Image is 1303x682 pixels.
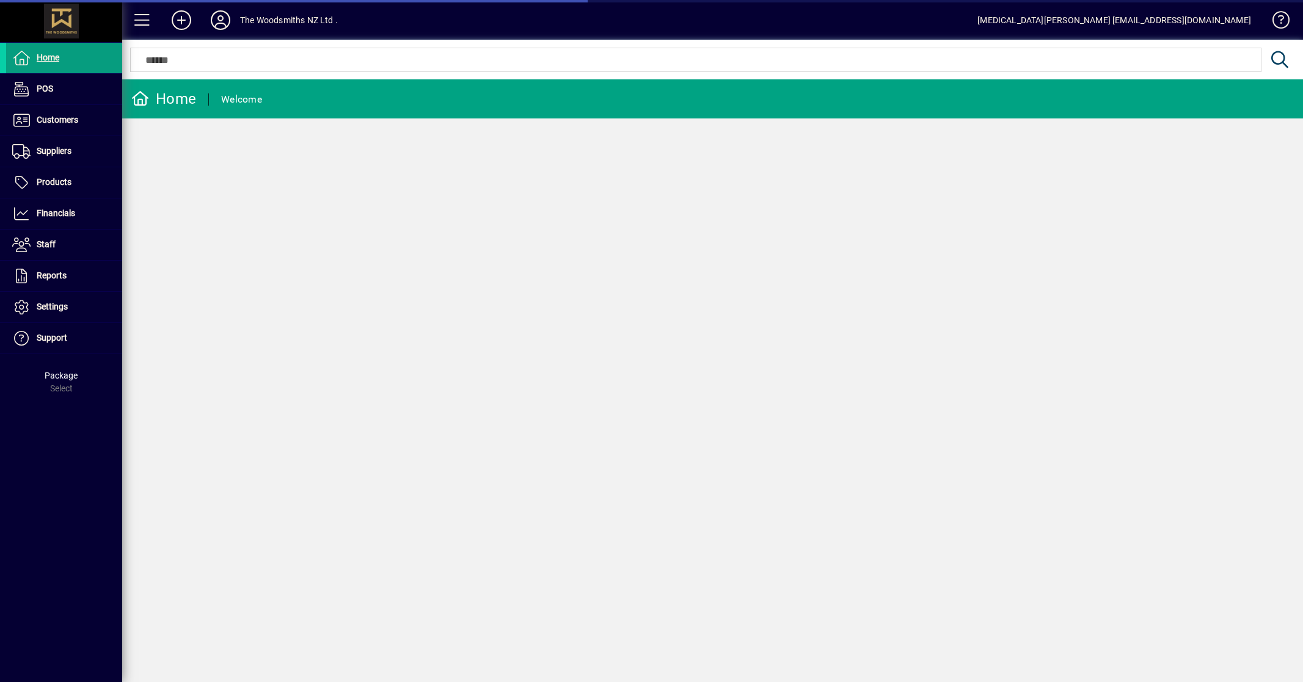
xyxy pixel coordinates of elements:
[977,10,1251,30] div: [MEDICAL_DATA][PERSON_NAME] [EMAIL_ADDRESS][DOMAIN_NAME]
[201,9,240,31] button: Profile
[45,371,78,380] span: Package
[6,74,122,104] a: POS
[37,239,56,249] span: Staff
[6,167,122,198] a: Products
[37,84,53,93] span: POS
[6,292,122,322] a: Settings
[6,261,122,291] a: Reports
[6,105,122,136] a: Customers
[6,323,122,354] a: Support
[37,302,68,311] span: Settings
[6,230,122,260] a: Staff
[6,136,122,167] a: Suppliers
[221,90,262,109] div: Welcome
[37,270,67,280] span: Reports
[37,333,67,343] span: Support
[240,10,338,30] div: The Woodsmiths NZ Ltd .
[6,198,122,229] a: Financials
[162,9,201,31] button: Add
[1263,2,1288,42] a: Knowledge Base
[131,89,196,109] div: Home
[37,146,71,156] span: Suppliers
[37,177,71,187] span: Products
[37,115,78,125] span: Customers
[37,208,75,218] span: Financials
[37,53,59,62] span: Home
